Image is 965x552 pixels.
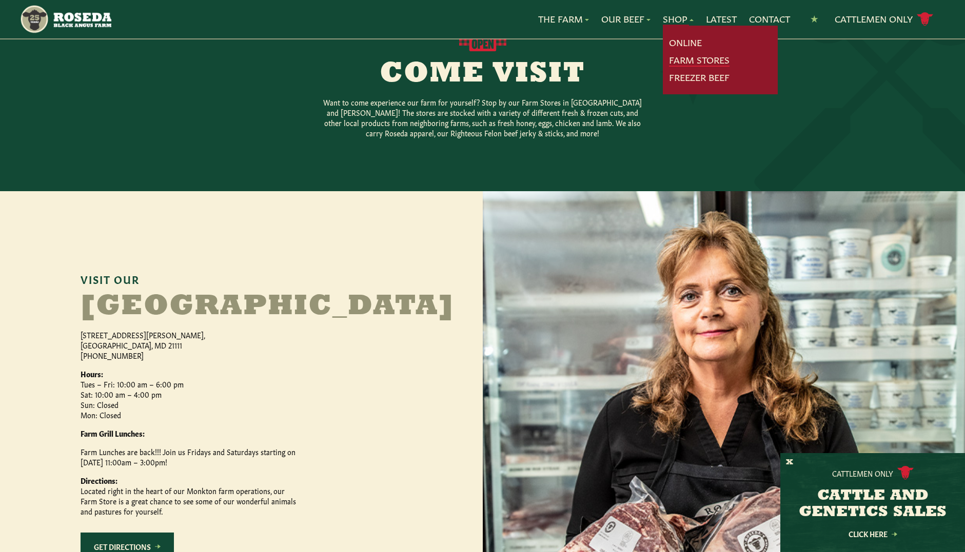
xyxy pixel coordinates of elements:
p: Tues – Fri: 10:00 am – 6:00 pm Sat: 10:00 am – 4:00 pm Sun: Closed Mon: Closed [81,369,296,420]
img: https://roseda.com/wp-content/uploads/2021/05/roseda-25-header.png [19,4,111,34]
p: Farm Lunches are back!!! Join us Fridays and Saturdays starting on [DATE] 11:00am – 3:00pm! [81,446,296,467]
a: Cattlemen Only [835,10,933,28]
a: Shop [663,12,694,26]
h6: Visit Our [81,273,402,284]
p: Cattlemen Only [832,468,893,478]
p: Located right in the heart of our Monkton farm operations, our Farm Store is a great chance to se... [81,475,296,516]
a: The Farm [538,12,589,26]
button: X [786,457,793,468]
a: Latest [706,12,737,26]
a: Our Beef [601,12,651,26]
p: Want to come experience our farm for yourself? Stop by our Farm Stores in [GEOGRAPHIC_DATA] and [... [319,97,647,138]
strong: Hours: [81,369,103,379]
a: Contact [749,12,790,26]
h3: CATTLE AND GENETICS SALES [793,488,952,521]
strong: Directions: [81,475,117,485]
p: [STREET_ADDRESS][PERSON_NAME], [GEOGRAPHIC_DATA], MD 21111 [PHONE_NUMBER] [81,330,296,360]
a: Online [669,36,702,49]
h2: [GEOGRAPHIC_DATA] [81,293,337,321]
h2: Come Visit [286,60,680,89]
a: Freezer Beef [669,71,730,84]
strong: Farm Grill Lunches: [81,428,145,438]
a: Click Here [826,530,919,537]
a: Farm Stores [669,53,730,67]
img: cattle-icon.svg [897,466,914,480]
